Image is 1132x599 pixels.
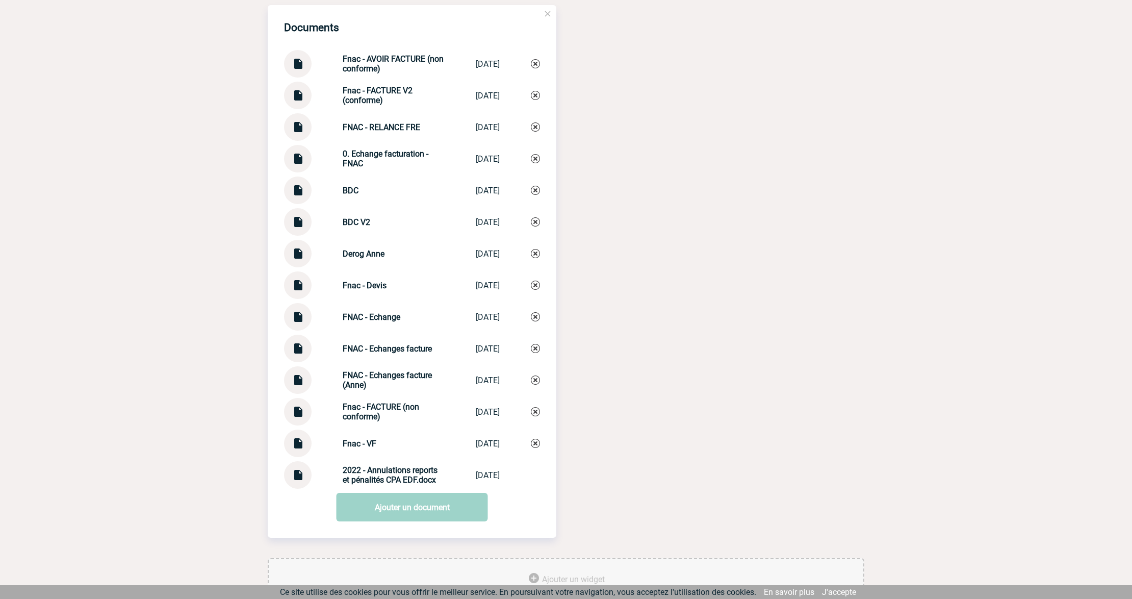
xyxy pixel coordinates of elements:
[343,312,400,322] strong: FNAC - Echange
[531,59,540,68] img: Supprimer
[343,86,413,105] strong: Fnac - FACTURE V2 (conforme)
[764,587,814,597] a: En savoir plus
[284,21,339,34] h4: Documents
[531,217,540,227] img: Supprimer
[531,376,540,385] img: Supprimer
[337,493,488,521] a: Ajouter un document
[343,249,384,259] strong: Derog Anne
[343,186,358,195] strong: BDC
[476,407,500,417] div: [DATE]
[476,186,500,195] div: [DATE]
[531,312,540,321] img: Supprimer
[476,344,500,354] div: [DATE]
[476,59,500,69] div: [DATE]
[542,575,605,584] span: Ajouter un widget
[476,439,500,448] div: [DATE]
[476,154,500,164] div: [DATE]
[476,122,500,132] div: [DATE]
[531,281,540,290] img: Supprimer
[822,587,856,597] a: J'accepte
[343,402,419,421] strong: Fnac - FACTURE (non conforme)
[476,376,500,385] div: [DATE]
[476,91,500,101] div: [DATE]
[531,91,540,100] img: Supprimer
[531,154,540,163] img: Supprimer
[343,122,420,132] strong: FNAC - RELANCE FRE
[343,370,432,390] strong: FNAC - Echanges facture (Anne)
[531,439,540,448] img: Supprimer
[343,465,438,485] strong: 2022 - Annulations reports et pénalités CPA EDF.docx
[343,54,444,73] strong: Fnac - AVOIR FACTURE (non conforme)
[343,344,432,354] strong: FNAC - Echanges facture
[343,439,376,448] strong: Fnac - VF
[531,344,540,353] img: Supprimer
[476,470,500,480] div: [DATE]
[531,407,540,416] img: Supprimer
[476,312,500,322] div: [DATE]
[476,249,500,259] div: [DATE]
[476,217,500,227] div: [DATE]
[343,281,387,290] strong: Fnac - Devis
[531,186,540,195] img: Supprimer
[280,587,756,597] span: Ce site utilise des cookies pour vous offrir le meilleur service. En poursuivant votre navigation...
[343,217,370,227] strong: BDC V2
[343,149,428,168] strong: 0. Echange facturation - FNAC
[531,249,540,258] img: Supprimer
[531,122,540,132] img: Supprimer
[476,281,500,290] div: [DATE]
[543,9,552,18] img: close.png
